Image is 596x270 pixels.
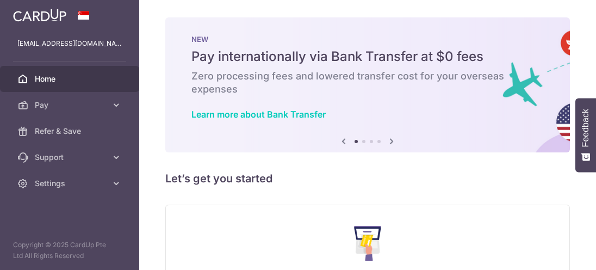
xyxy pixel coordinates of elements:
[191,70,544,96] h6: Zero processing fees and lowered transfer cost for your overseas expenses
[191,48,544,65] h5: Pay internationally via Bank Transfer at $0 fees
[581,109,591,147] span: Feedback
[35,178,107,189] span: Settings
[191,35,544,44] p: NEW
[35,126,107,137] span: Refer & Save
[165,17,570,152] img: Bank transfer banner
[17,38,122,49] p: [EMAIL_ADDRESS][DOMAIN_NAME]
[191,109,326,120] a: Learn more about Bank Transfer
[575,98,596,172] button: Feedback - Show survey
[35,152,107,163] span: Support
[165,170,570,187] h5: Let’s get you started
[354,226,382,261] img: Make Payment
[13,9,66,22] img: CardUp
[35,100,107,111] span: Pay
[35,73,107,84] span: Home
